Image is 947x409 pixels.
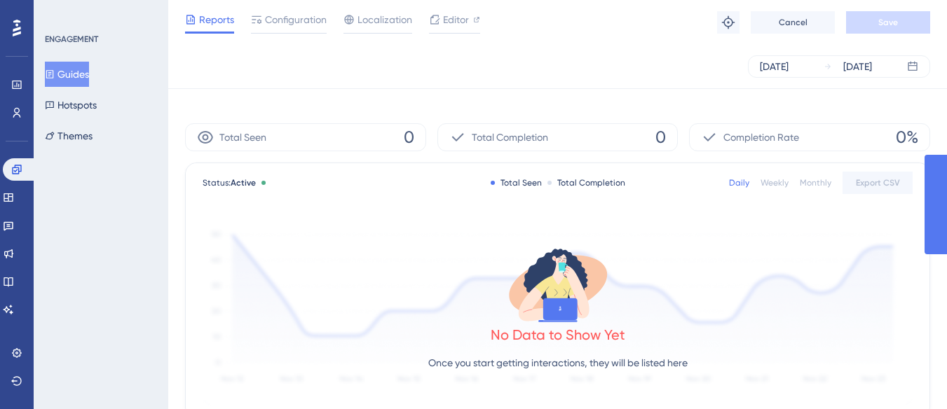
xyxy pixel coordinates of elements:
[729,177,749,188] div: Daily
[655,126,666,148] span: 0
[45,123,93,148] button: Themes
[231,178,256,188] span: Active
[760,58,789,75] div: [DATE]
[491,177,542,188] div: Total Seen
[856,177,900,188] span: Export CSV
[761,177,789,188] div: Weekly
[472,129,548,146] span: Total Completion
[428,354,688,371] p: Once you start getting interactions, they will be listed here
[843,172,913,194] button: Export CSV
[878,17,898,28] span: Save
[265,11,327,28] span: Configuration
[779,17,808,28] span: Cancel
[219,129,266,146] span: Total Seen
[45,62,89,87] button: Guides
[846,11,930,34] button: Save
[800,177,831,188] div: Monthly
[723,129,799,146] span: Completion Rate
[843,58,872,75] div: [DATE]
[404,126,414,148] span: 0
[491,325,625,345] div: No Data to Show Yet
[443,11,469,28] span: Editor
[888,354,930,396] iframe: UserGuiding AI Assistant Launcher
[751,11,835,34] button: Cancel
[547,177,625,188] div: Total Completion
[45,34,98,45] div: ENGAGEMENT
[896,126,918,148] span: 0%
[203,177,256,188] span: Status:
[45,92,97,118] button: Hotspots
[357,11,412,28] span: Localization
[199,11,234,28] span: Reports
